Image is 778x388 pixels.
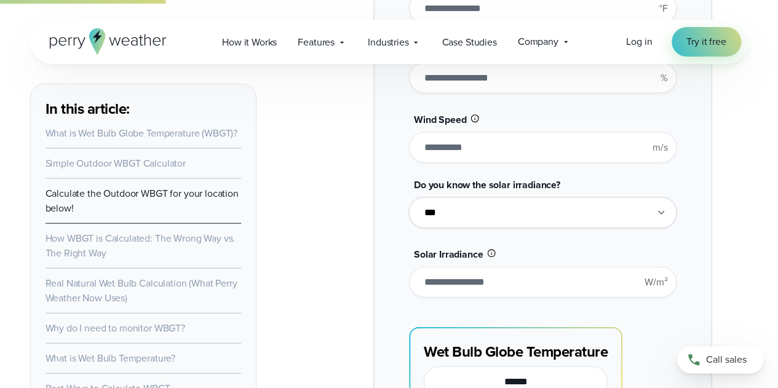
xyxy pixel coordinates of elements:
a: How WBGT is Calculated: The Wrong Way vs. The Right Way [46,231,236,260]
span: Solar Irradiance [414,247,483,261]
a: Call sales [677,346,763,373]
a: Real Natural Wet Bulb Calculation (What Perry Weather Now Uses) [46,276,237,305]
a: Calculate the Outdoor WBGT for your location below! [46,186,239,215]
span: How it Works [222,35,277,50]
span: Case Studies [442,35,496,50]
a: What is Wet Bulb Globe Temperature (WBGT)? [46,126,238,140]
a: Log in [626,34,652,49]
a: How it Works [212,30,287,55]
a: Simple Outdoor WBGT Calculator [46,156,186,170]
span: Company [518,34,558,49]
a: Case Studies [431,30,507,55]
span: Wind Speed [414,113,466,127]
span: Call sales [706,352,747,367]
span: Features [298,35,335,50]
a: Why do I need to monitor WBGT? [46,321,185,335]
a: Try it free [672,27,740,57]
span: Industries [368,35,408,50]
span: Do you know the solar irradiance? [414,178,560,192]
h3: In this article: [46,99,241,119]
a: What is Wet Bulb Temperature? [46,351,176,365]
span: Try it free [686,34,726,49]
